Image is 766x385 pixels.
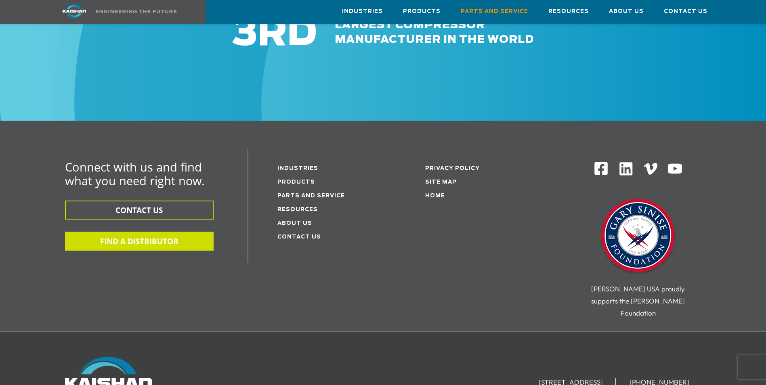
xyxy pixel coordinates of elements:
a: About Us [277,221,312,226]
a: Home [425,193,445,199]
span: Contact Us [664,7,707,16]
a: Products [403,0,441,22]
a: Parts and service [277,193,345,199]
a: About Us [609,0,644,22]
span: Connect with us and find what you need right now. [65,159,205,188]
a: Resources [277,207,318,212]
a: Parts and Service [461,0,528,22]
button: CONTACT US [65,201,214,220]
a: Site Map [425,180,457,185]
span: About Us [609,7,644,16]
span: Products [403,7,441,16]
span: Resources [548,7,589,16]
img: Facebook [594,161,609,176]
span: RD [258,15,317,52]
a: Industries [342,0,383,22]
img: Linkedin [618,161,634,177]
img: Gary Sinise Foundation [598,196,678,277]
a: Resources [548,0,589,22]
a: Products [277,180,315,185]
a: Industries [277,166,318,171]
img: Vimeo [644,163,657,175]
img: Engineering the future [96,10,176,13]
a: Contact Us [664,0,707,22]
img: kaishan logo [44,4,105,18]
span: 3 [233,15,258,52]
img: Youtube [667,161,683,177]
a: Privacy Policy [425,166,480,171]
span: Industries [342,7,383,16]
span: [PERSON_NAME] USA proudly supports the [PERSON_NAME] Foundation [591,285,685,317]
a: Contact Us [277,234,321,240]
span: Parts and Service [461,7,528,16]
button: FIND A DISTRIBUTOR [65,232,214,251]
